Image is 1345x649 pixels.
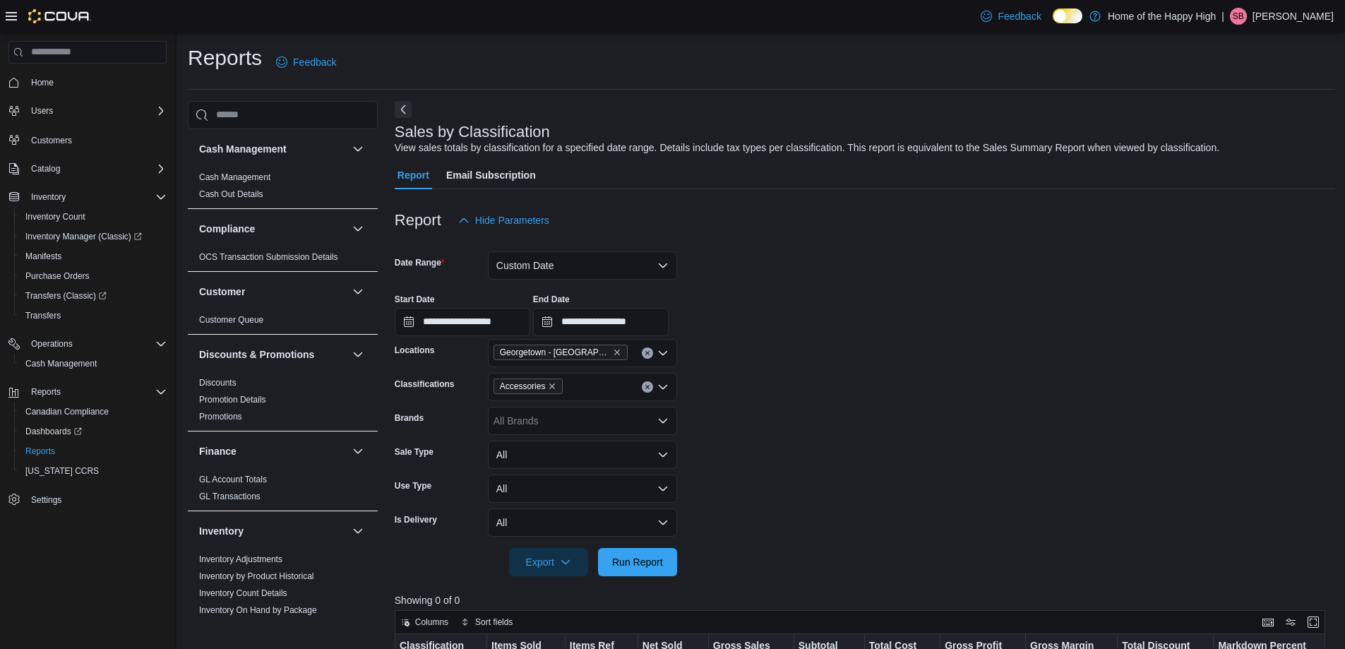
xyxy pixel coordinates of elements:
[20,248,167,265] span: Manifests
[3,334,172,354] button: Operations
[3,129,172,150] button: Customers
[25,102,59,119] button: Users
[657,415,669,427] button: Open list of options
[612,555,663,569] span: Run Report
[349,523,366,540] button: Inventory
[188,249,378,271] div: Compliance
[395,101,412,118] button: Next
[199,142,347,156] button: Cash Management
[20,307,66,324] a: Transfers
[20,307,167,324] span: Transfers
[3,159,172,179] button: Catalog
[25,131,167,148] span: Customers
[199,605,317,615] a: Inventory On Hand by Package
[20,423,167,440] span: Dashboards
[25,383,167,400] span: Reports
[199,285,245,299] h3: Customer
[533,294,570,305] label: End Date
[25,426,82,437] span: Dashboards
[642,381,653,393] button: Clear input
[998,9,1041,23] span: Feedback
[20,208,167,225] span: Inventory Count
[14,441,172,461] button: Reports
[199,411,242,422] span: Promotions
[31,135,72,146] span: Customers
[31,338,73,350] span: Operations
[25,406,109,417] span: Canadian Compliance
[475,213,549,227] span: Hide Parameters
[188,169,378,208] div: Cash Management
[199,347,314,362] h3: Discounts & Promotions
[14,207,172,227] button: Inventory Count
[31,191,66,203] span: Inventory
[395,593,1335,607] p: Showing 0 of 0
[20,268,95,285] a: Purchase Orders
[270,48,342,76] a: Feedback
[31,494,61,506] span: Settings
[199,444,347,458] button: Finance
[199,571,314,581] a: Inventory by Product Historical
[657,381,669,393] button: Open list of options
[25,74,59,91] a: Home
[25,189,71,206] button: Inventory
[199,412,242,422] a: Promotions
[199,395,266,405] a: Promotion Details
[199,189,263,200] span: Cash Out Details
[25,465,99,477] span: [US_STATE] CCRS
[199,172,270,183] span: Cash Management
[349,443,366,460] button: Finance
[494,345,628,360] span: Georgetown - Mountainview - Fire & Flower
[1260,614,1277,631] button: Keyboard shortcuts
[14,286,172,306] a: Transfers (Classic)
[31,386,61,398] span: Reports
[455,614,518,631] button: Sort fields
[25,310,61,321] span: Transfers
[199,377,237,388] span: Discounts
[20,355,167,372] span: Cash Management
[20,403,167,420] span: Canadian Compliance
[20,268,167,285] span: Purchase Orders
[20,287,167,304] span: Transfers (Classic)
[199,554,282,564] a: Inventory Adjustments
[20,403,114,420] a: Canadian Compliance
[1108,8,1216,25] p: Home of the Happy High
[188,311,378,334] div: Customer
[395,294,435,305] label: Start Date
[3,101,172,121] button: Users
[199,251,338,263] span: OCS Transaction Submission Details
[509,548,588,576] button: Export
[488,251,677,280] button: Custom Date
[548,382,556,391] button: Remove Accessories from selection in this group
[14,422,172,441] a: Dashboards
[1305,614,1322,631] button: Enter fullscreen
[25,492,67,508] a: Settings
[25,290,107,302] span: Transfers (Classic)
[395,480,431,492] label: Use Type
[25,189,167,206] span: Inventory
[25,211,85,222] span: Inventory Count
[31,77,54,88] span: Home
[199,588,287,599] span: Inventory Count Details
[975,2,1046,30] a: Feedback
[3,72,172,93] button: Home
[500,379,546,393] span: Accessories
[1253,8,1334,25] p: [PERSON_NAME]
[488,508,677,537] button: All
[199,475,267,484] a: GL Account Totals
[3,187,172,207] button: Inventory
[14,354,172,374] button: Cash Management
[20,463,104,480] a: [US_STATE] CCRS
[199,378,237,388] a: Discounts
[395,446,434,458] label: Sale Type
[518,548,580,576] span: Export
[642,347,653,359] button: Clear input
[199,444,237,458] h3: Finance
[25,251,61,262] span: Manifests
[199,315,263,325] a: Customer Queue
[25,160,167,177] span: Catalog
[20,228,167,245] span: Inventory Manager (Classic)
[199,142,287,156] h3: Cash Management
[199,605,317,616] span: Inventory On Hand by Package
[199,222,347,236] button: Compliance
